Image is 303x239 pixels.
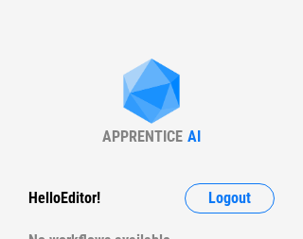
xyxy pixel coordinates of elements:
[185,183,275,213] button: Logout
[114,59,189,128] img: Apprentice AI
[28,183,100,213] div: Hello Editor !
[102,128,183,145] div: APPRENTICE
[208,191,251,206] span: Logout
[187,128,201,145] div: AI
